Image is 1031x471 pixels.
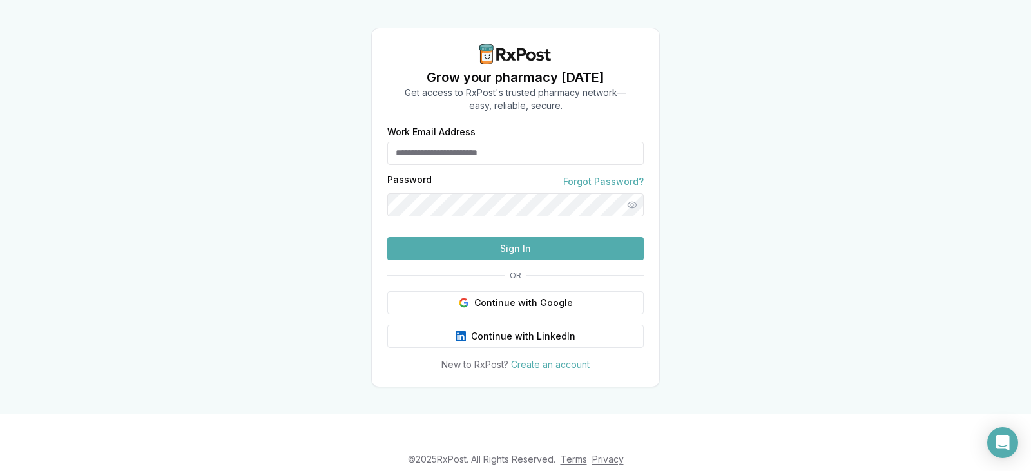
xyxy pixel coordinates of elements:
a: Terms [561,454,587,465]
span: New to RxPost? [441,359,508,370]
button: Show password [621,193,644,216]
h1: Grow your pharmacy [DATE] [405,68,626,86]
p: Get access to RxPost's trusted pharmacy network— easy, reliable, secure. [405,86,626,112]
span: OR [505,271,526,281]
label: Password [387,175,432,188]
img: RxPost Logo [474,44,557,64]
a: Privacy [592,454,624,465]
button: Continue with LinkedIn [387,325,644,348]
img: LinkedIn [456,331,466,341]
img: Google [459,298,469,308]
label: Work Email Address [387,128,644,137]
a: Create an account [511,359,590,370]
a: Forgot Password? [563,175,644,188]
div: Open Intercom Messenger [987,427,1018,458]
button: Sign In [387,237,644,260]
button: Continue with Google [387,291,644,314]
